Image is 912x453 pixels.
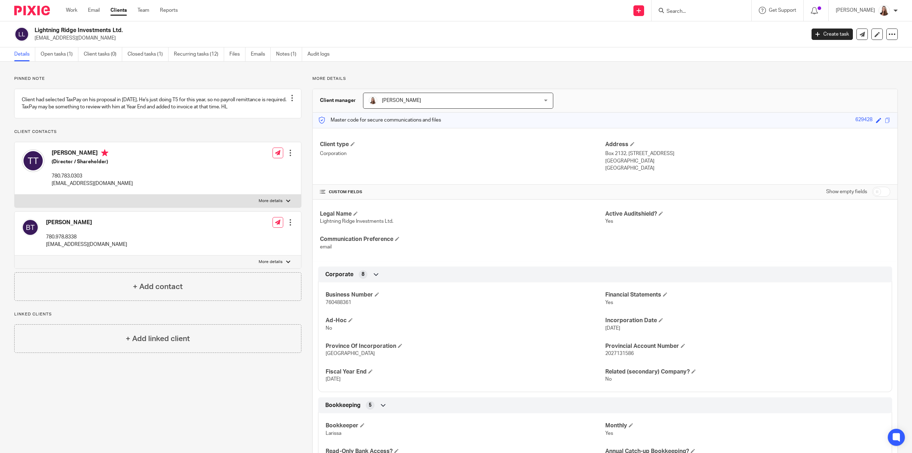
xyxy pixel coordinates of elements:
label: Show empty fields [826,188,867,195]
a: Work [66,7,77,14]
h4: CUSTOM FIELDS [320,189,605,195]
a: Audit logs [307,47,335,61]
h4: Legal Name [320,210,605,218]
span: email [320,244,332,249]
p: Corporation [320,150,605,157]
a: Details [14,47,35,61]
p: Linked clients [14,312,301,317]
p: More details [312,76,898,82]
a: Team [138,7,149,14]
h4: Related (secondary) Company? [605,368,885,376]
h4: [PERSON_NAME] [46,219,127,226]
img: Pixie [14,6,50,15]
h4: Address [605,141,890,148]
span: Larissa [326,431,341,436]
span: No [326,326,332,331]
h4: Client type [320,141,605,148]
p: [PERSON_NAME] [836,7,875,14]
p: Pinned note [14,76,301,82]
h4: Active Auditshield? [605,210,890,218]
span: 2027131586 [605,351,634,356]
p: [EMAIL_ADDRESS][DOMAIN_NAME] [52,180,133,187]
span: Yes [605,300,613,305]
a: Closed tasks (1) [128,47,169,61]
img: svg%3E [22,219,39,236]
span: [GEOGRAPHIC_DATA] [326,351,375,356]
h4: + Add contact [133,281,183,292]
input: Search [666,9,730,15]
span: Yes [605,431,613,436]
h4: Ad-Hoc [326,317,605,324]
h4: Business Number [326,291,605,299]
a: Emails [251,47,271,61]
a: Recurring tasks (12) [174,47,224,61]
h2: Lightning Ridge Investments Ltd. [35,27,648,34]
img: Larissa-headshot-cropped.jpg [369,96,377,105]
h4: Provincial Account Number [605,343,885,350]
h4: Bookkeeper [326,422,605,429]
span: Corporate [325,271,353,278]
p: [EMAIL_ADDRESS][DOMAIN_NAME] [46,241,127,248]
p: More details [259,259,283,265]
h3: Client manager [320,97,356,104]
p: More details [259,198,283,204]
a: Clients [110,7,127,14]
span: [DATE] [605,326,620,331]
a: Reports [160,7,178,14]
h4: Incorporation Date [605,317,885,324]
div: 629428 [855,116,872,124]
h4: Monthly [605,422,885,429]
span: 760488361 [326,300,351,305]
span: Yes [605,219,613,224]
span: 5 [369,402,372,409]
p: [GEOGRAPHIC_DATA] [605,158,890,165]
a: Notes (1) [276,47,302,61]
p: 780.783.0303 [52,173,133,180]
p: [EMAIL_ADDRESS][DOMAIN_NAME] [35,35,801,42]
p: Box 2132, [STREET_ADDRESS] [605,150,890,157]
h4: Province Of Incorporation [326,343,605,350]
a: Email [88,7,100,14]
img: svg%3E [22,149,45,172]
h4: Communication Preference [320,236,605,243]
span: Lightning Ridge Investments Ltd. [320,219,393,224]
span: 8 [362,271,364,278]
a: Open tasks (1) [41,47,78,61]
span: Get Support [769,8,796,13]
img: svg%3E [14,27,29,42]
img: Larissa-headshot-cropped.jpg [879,5,890,16]
p: [GEOGRAPHIC_DATA] [605,165,890,172]
h4: Financial Statements [605,291,885,299]
p: Master code for secure communications and files [318,117,441,124]
h4: + Add linked client [126,333,190,344]
p: 780.978.8338 [46,233,127,241]
h4: Fiscal Year End [326,368,605,376]
h5: (Director / Shareholder) [52,158,133,165]
p: Client contacts [14,129,301,135]
span: No [605,377,612,382]
h4: [PERSON_NAME] [52,149,133,158]
a: Create task [812,29,853,40]
span: Bookkeeping [325,402,361,409]
a: Client tasks (0) [84,47,122,61]
a: Files [229,47,245,61]
span: [PERSON_NAME] [382,98,421,103]
span: [DATE] [326,377,341,382]
i: Primary [101,149,108,156]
